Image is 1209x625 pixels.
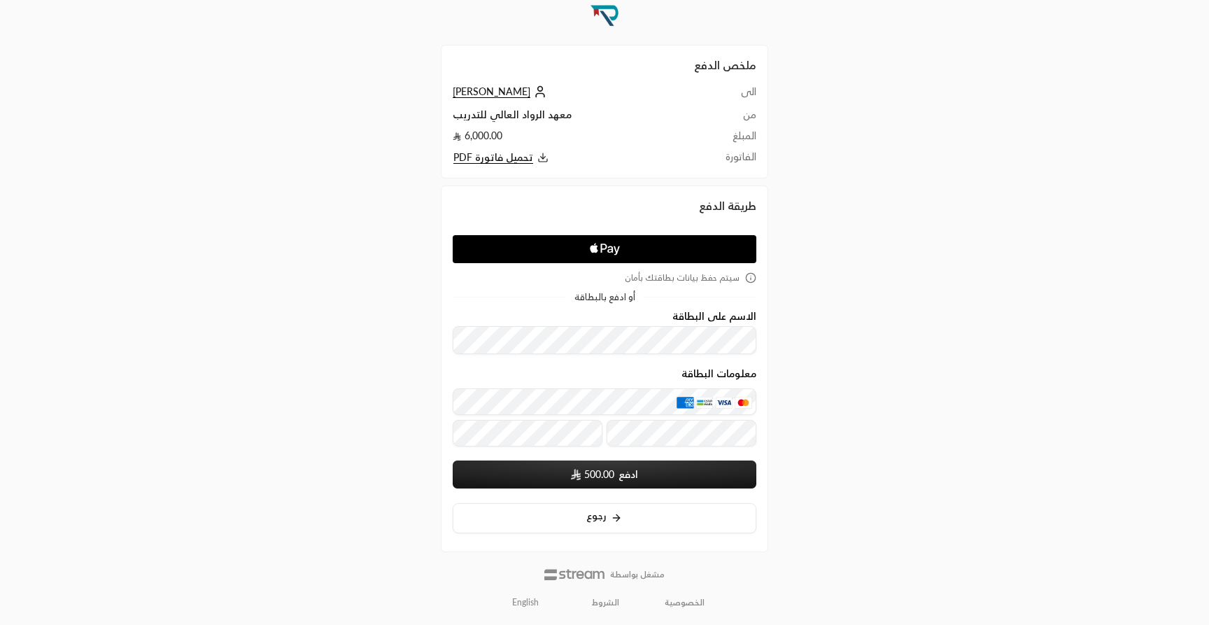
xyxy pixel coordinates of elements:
span: 500.00 [584,468,614,482]
a: English [504,591,546,614]
input: بطاقة ائتمانية [453,388,756,415]
h2: ملخص الدفع [453,57,756,73]
span: سيتم حفظ بيانات بطاقتك بأمان [625,272,740,283]
input: تاريخ الانتهاء [453,420,602,447]
td: الفاتورة [694,150,756,166]
img: Visa [716,397,733,408]
span: تحميل فاتورة PDF [453,151,533,164]
p: مشغل بواسطة [610,569,665,580]
td: المبلغ [694,129,756,150]
a: [PERSON_NAME] [453,85,550,97]
td: 6,000.00 [453,129,694,150]
span: رجوع [586,510,607,521]
img: MasterCard [735,397,751,408]
a: الشروط [592,597,619,608]
img: AMEX [677,397,693,408]
a: الخصوصية [665,597,705,608]
img: SAR [571,469,581,480]
input: رمز التحقق CVC [607,420,756,447]
div: معلومات البطاقة [453,368,756,451]
td: معهد الرواد العالي للتدريب [453,108,694,129]
span: [PERSON_NAME] [453,85,530,98]
button: ادفع SAR500.00 [453,461,756,489]
legend: معلومات البطاقة [681,368,756,379]
td: من [694,108,756,129]
td: الى [694,85,756,108]
button: رجوع [453,503,756,533]
div: الاسم على البطاقة [453,311,756,355]
img: MADA [696,397,713,408]
div: طريقة الدفع [453,197,756,214]
button: تحميل فاتورة PDF [453,150,694,166]
label: الاسم على البطاقة [672,311,756,322]
span: أو ادفع بالبطاقة [574,293,635,302]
